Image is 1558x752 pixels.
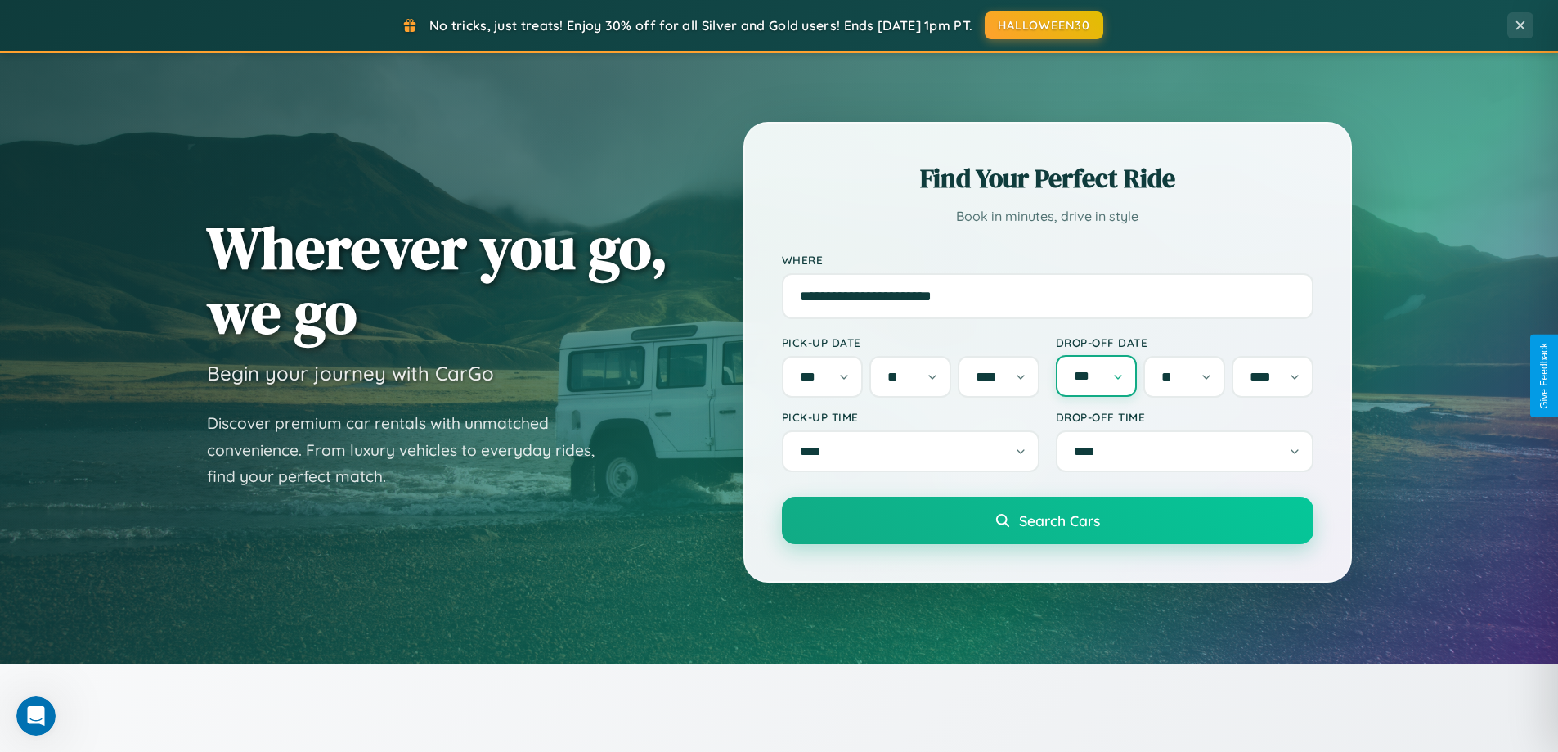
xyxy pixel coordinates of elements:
p: Book in minutes, drive in style [782,205,1313,228]
span: No tricks, just treats! Enjoy 30% off for all Silver and Gold users! Ends [DATE] 1pm PT. [429,17,972,34]
p: Discover premium car rentals with unmatched convenience. From luxury vehicles to everyday rides, ... [207,410,616,490]
label: Pick-up Date [782,335,1039,349]
h2: Find Your Perfect Ride [782,160,1313,196]
h3: Begin your journey with CarGo [207,361,494,385]
label: Drop-off Time [1056,410,1313,424]
label: Pick-up Time [782,410,1039,424]
iframe: Intercom live chat [16,696,56,736]
div: Give Feedback [1538,343,1550,409]
h1: Wherever you go, we go [207,215,668,344]
button: HALLOWEEN30 [985,11,1103,39]
label: Where [782,253,1313,267]
span: Search Cars [1019,511,1100,529]
button: Search Cars [782,497,1313,544]
label: Drop-off Date [1056,335,1313,349]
